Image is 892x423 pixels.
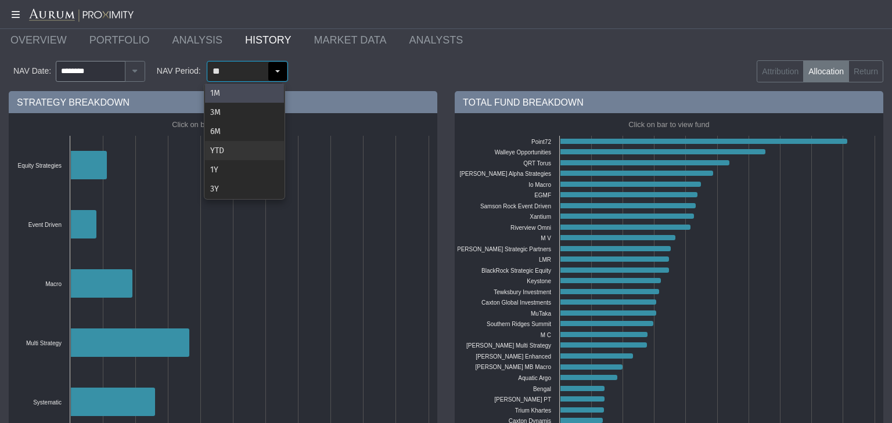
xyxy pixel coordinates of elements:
[481,299,551,306] text: Caxton Global Investments
[515,407,551,414] text: Trium Khartes
[33,399,62,406] text: Systematic
[533,386,551,392] text: Bengal
[236,28,305,52] a: HISTORY
[494,396,551,403] text: [PERSON_NAME] PT
[531,139,551,145] text: Point72
[26,340,62,346] text: Multi Strategy
[163,28,236,52] a: ANALYSIS
[205,160,284,179] div: 1Y
[530,214,551,220] text: Xantium
[466,342,551,349] text: [PERSON_NAME] Multi Strategy
[628,120,709,129] text: Click on bar to view fund
[45,281,62,287] text: Macro
[487,321,551,327] text: Southern Ridges Summit
[205,141,284,160] div: YTD
[81,28,164,52] a: PORTFOLIO
[459,171,551,177] text: [PERSON_NAME] Alpha Strategies
[539,256,551,263] text: LMR
[157,61,201,82] div: NAV Period:
[205,122,284,141] div: 6M
[9,61,56,82] div: NAV Date:
[534,192,551,198] text: EGMF
[2,28,81,52] a: OVERVIEW
[757,60,804,82] label: Attribution
[205,84,284,103] div: 1M
[848,60,883,82] label: Return
[172,120,274,129] text: Click on bar to filter by strategy
[204,83,285,200] div: Dropdown
[494,289,551,295] text: Tewksbury Investment
[18,162,62,169] text: Equity Strategies
[205,84,284,198] div: Items
[205,179,284,198] div: 3Y
[268,62,287,81] div: Select
[455,246,551,252] text: [PERSON_NAME] Strategic Partners
[28,222,62,228] text: Event Driven
[527,278,551,284] text: Keystone
[305,28,400,52] a: MARKET DATA
[518,375,551,381] text: Aquatic Argo
[205,103,284,122] div: 3M
[481,267,551,274] text: BlackRock Strategic Equity
[523,160,551,167] text: QRT Torus
[476,364,552,370] text: [PERSON_NAME] MB Macro
[510,225,551,231] text: Riverview Omni
[541,332,551,338] text: M C
[9,91,437,113] div: STRATEGY BREAKDOWN
[528,182,551,188] text: Io Macro
[803,60,849,82] label: Allocation
[495,149,551,156] text: Walleye Opportunities
[541,235,551,241] text: M V
[29,9,134,23] img: Aurum-Proximity%20white.svg
[480,203,551,209] text: Samson Rock Event Driven
[400,28,477,52] a: ANALYSTS
[455,91,883,113] div: TOTAL FUND BREAKDOWN
[476,353,551,360] text: [PERSON_NAME] Enhanced
[531,310,551,317] text: MuTaka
